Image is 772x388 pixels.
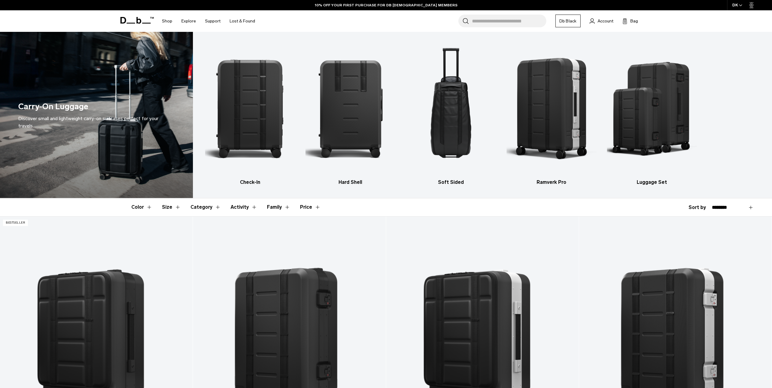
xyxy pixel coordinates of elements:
[3,220,28,226] p: Bestseller
[181,10,196,32] a: Explore
[630,18,638,24] span: Bag
[406,41,496,176] img: Db
[305,41,395,176] img: Db
[598,18,613,24] span: Account
[205,41,295,186] a: Db Check-In
[607,179,697,186] h3: Luggage Set
[231,198,257,216] button: Toggle Filter
[162,198,181,216] button: Toggle Filter
[622,17,638,25] button: Bag
[507,41,596,186] a: Db Ramverk Pro
[590,17,613,25] a: Account
[300,198,321,216] button: Toggle Price
[205,179,295,186] h3: Check-In
[406,41,496,186] li: 3 / 5
[555,15,581,27] a: Db Black
[205,41,295,176] img: Db
[315,2,457,8] a: 10% OFF YOUR FIRST PURCHASE FOR DB [DEMOGRAPHIC_DATA] MEMBERS
[205,41,295,186] li: 1 / 5
[267,198,290,216] button: Toggle Filter
[162,10,172,32] a: Shop
[305,41,395,186] a: Db Hard Shell
[406,179,496,186] h3: Soft Sided
[230,10,255,32] a: Lost & Found
[507,41,596,186] li: 4 / 5
[607,41,697,186] a: Db Luggage Set
[607,41,697,186] li: 5 / 5
[305,41,395,186] li: 2 / 5
[507,179,596,186] h3: Ramverk Pro
[131,198,152,216] button: Toggle Filter
[406,41,496,186] a: Db Soft Sided
[607,41,697,176] img: Db
[157,10,260,32] nav: Main Navigation
[507,41,596,176] img: Db
[18,100,88,113] h1: Carry-On Luggage
[18,116,158,129] span: Discover small and lightweight carry-on suitcases perfect for your travels.
[190,198,221,216] button: Toggle Filter
[305,179,395,186] h3: Hard Shell
[205,10,221,32] a: Support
